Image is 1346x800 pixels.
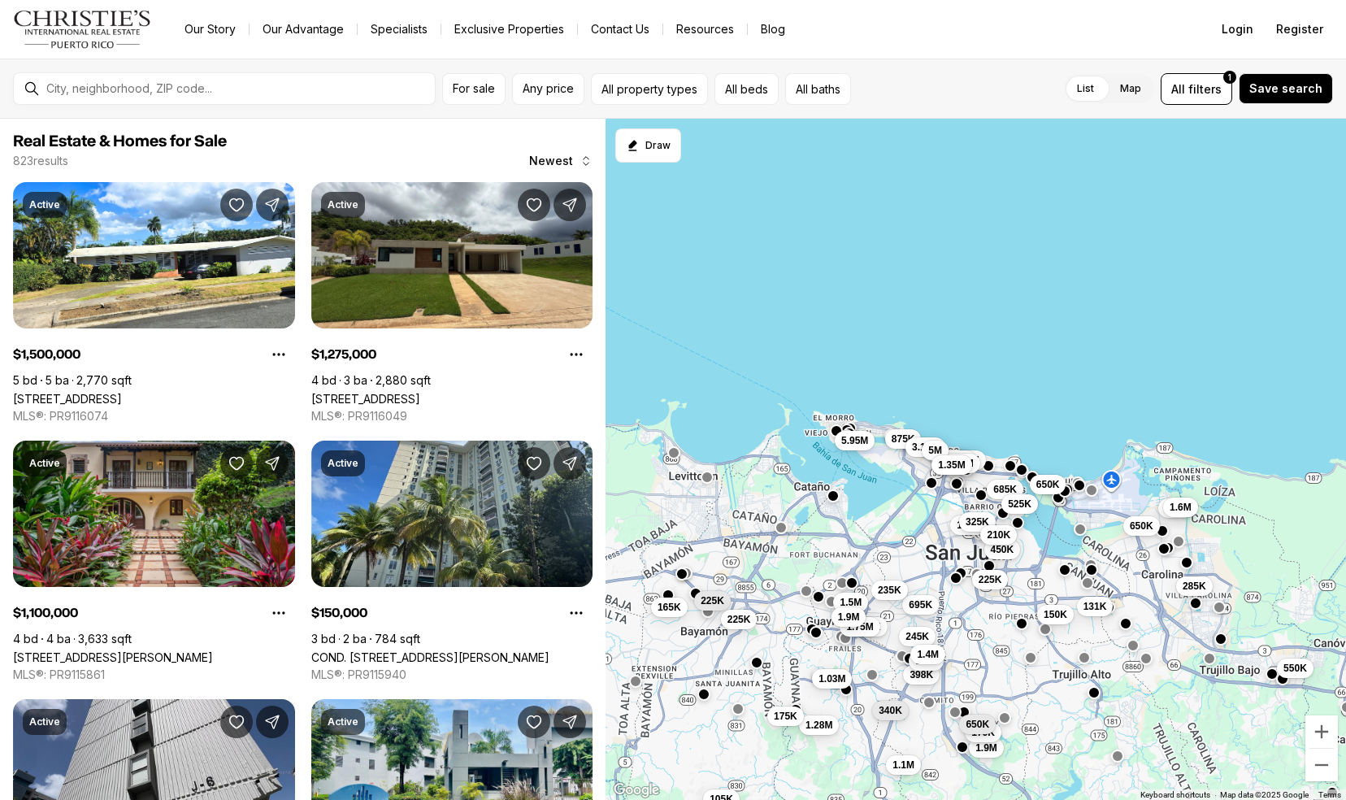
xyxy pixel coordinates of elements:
[441,18,577,41] a: Exclusive Properties
[311,650,549,664] a: COND. CONCORDIA GARDENS II #11-K, SAN JUAN PR, 00924
[554,189,586,221] button: Share Property
[965,722,1001,741] button: 179K
[615,128,681,163] button: Start drawing
[1029,474,1066,493] button: 650K
[983,539,1020,559] button: 450K
[1171,80,1185,98] span: All
[519,145,602,177] button: Newest
[840,617,879,637] button: 1.75M
[328,715,358,728] p: Active
[767,707,804,726] button: 175K
[220,189,253,221] button: Save Property: 13 CALLE
[1249,82,1322,95] span: Save search
[554,447,586,480] button: Share Property
[978,573,1001,586] span: 225K
[831,607,866,627] button: 1.9M
[884,428,921,448] button: 875K
[805,719,832,732] span: 1.28M
[931,454,971,474] button: 1.35M
[220,447,253,480] button: Save Property: 40 CAMINO COQUI, BEVERLY HILLS
[879,703,902,716] span: 340K
[13,10,152,49] img: logo
[1188,80,1222,98] span: filters
[714,73,779,105] button: All beds
[840,595,862,608] span: 1.5M
[971,725,995,738] span: 179K
[971,570,1008,589] button: 225K
[857,620,880,633] span: 900K
[833,592,868,611] button: 1.5M
[785,73,851,105] button: All baths
[256,706,289,738] button: Share Property
[966,515,989,528] span: 325K
[1276,23,1323,36] span: Register
[1130,519,1153,532] span: 650K
[560,338,593,371] button: Property options
[1008,497,1031,510] span: 525K
[850,617,887,637] button: 900K
[980,524,1017,544] button: 210K
[1220,790,1309,799] span: Map data ©2025 Google
[263,597,295,629] button: Property options
[877,583,901,596] span: 235K
[940,450,976,469] button: 245K
[13,650,213,664] a: 40 CAMINO COQUI, BEVERLY HILLS, GUAYNABO PR, 00971
[1266,13,1333,46] button: Register
[523,82,574,95] span: Any price
[892,759,914,772] span: 1.1M
[694,590,731,610] button: 225K
[975,741,997,754] span: 1.9M
[13,133,227,150] span: Real Estate & Homes for Sale
[560,597,593,629] button: Property options
[1001,493,1038,513] button: 525K
[518,706,550,738] button: Save Property: 161 AVE. CESAR GONZALEZ COND. PAVILLION COURT #10B
[946,453,970,466] span: 245K
[951,450,986,470] button: 3.8M
[29,457,60,470] p: Active
[529,154,573,167] span: Newest
[663,18,747,41] a: Resources
[846,620,873,633] span: 1.75M
[1107,74,1154,103] label: Map
[1083,600,1106,613] span: 131K
[909,651,944,671] button: 1.7M
[950,515,987,535] button: 185K
[837,611,859,624] span: 1.9M
[1037,604,1074,624] button: 150K
[263,338,295,371] button: Property options
[220,706,253,738] button: Save Property: Mansiones Los Caobos AVENIDA SAN PATRICIO #10-B
[969,738,1004,758] button: 1.9M
[1157,498,1194,517] button: 250K
[256,189,289,221] button: Share Property
[250,18,357,41] a: Our Advantage
[578,18,662,41] button: Contact Us
[1170,501,1192,514] span: 1.6M
[915,654,937,667] span: 1.7M
[1239,73,1333,104] button: Save search
[905,630,929,643] span: 245K
[910,645,945,664] button: 1.4M
[905,437,945,456] button: 3.15M
[13,392,122,406] a: 13 CALLE, GUAYNABO PR, 00966
[987,528,1010,541] span: 210K
[903,664,940,684] button: 398K
[1212,13,1263,46] button: Login
[871,580,907,599] button: 235K
[358,18,441,41] a: Specialists
[1044,607,1067,620] span: 150K
[172,18,249,41] a: Our Story
[442,73,506,105] button: For sale
[1161,73,1232,105] button: Allfilters1
[891,432,914,445] span: 875K
[902,594,939,614] button: 695K
[959,715,996,734] button: 650K
[990,542,1014,555] span: 450K
[928,444,942,457] span: 5M
[518,447,550,480] button: Save Property: COND. CONCORDIA GARDENS II #11-K
[29,198,60,211] p: Active
[917,648,939,661] span: 1.4M
[720,610,757,629] button: 225K
[701,593,724,607] span: 225K
[518,189,550,221] button: Save Property: 162 St. MONTEAZUL #162
[835,430,875,450] button: 5.95M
